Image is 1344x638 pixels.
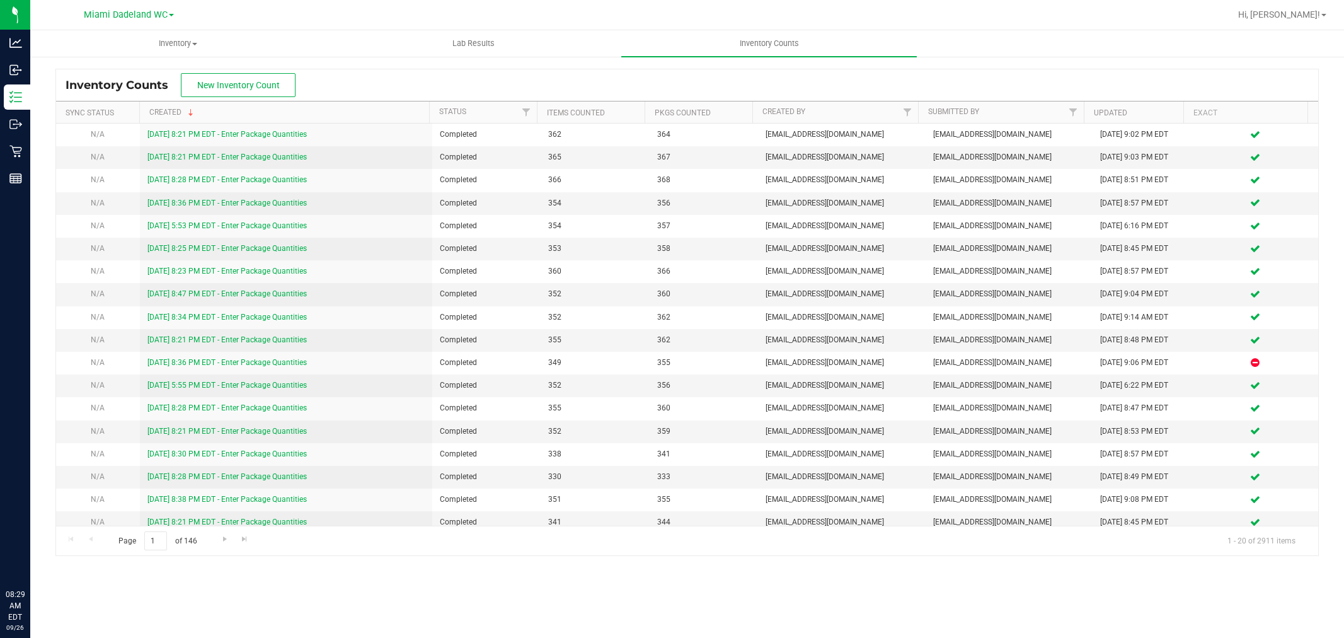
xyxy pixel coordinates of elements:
div: [DATE] 9:04 PM EDT [1100,288,1185,300]
a: [DATE] 8:47 PM EDT - Enter Package Quantities [147,289,307,298]
inline-svg: Inventory [9,91,22,103]
div: [DATE] 9:02 PM EDT [1100,129,1185,141]
span: 366 [548,174,641,186]
span: Completed [440,151,533,163]
span: [EMAIL_ADDRESS][DOMAIN_NAME] [933,311,1085,323]
span: [EMAIL_ADDRESS][DOMAIN_NAME] [933,471,1085,483]
div: [DATE] 9:14 AM EDT [1100,311,1185,323]
span: 352 [548,426,641,438]
a: Updated [1094,108,1127,117]
span: [EMAIL_ADDRESS][DOMAIN_NAME] [933,243,1085,255]
span: 330 [548,471,641,483]
a: [DATE] 8:21 PM EDT - Enter Package Quantities [147,130,307,139]
span: 344 [657,516,750,528]
span: [EMAIL_ADDRESS][DOMAIN_NAME] [766,402,917,414]
span: N/A [91,403,105,412]
span: 355 [657,494,750,506]
a: [DATE] 8:25 PM EDT - Enter Package Quantities [147,244,307,253]
p: 08:29 AM EDT [6,589,25,623]
a: [DATE] 5:53 PM EDT - Enter Package Quantities [147,221,307,230]
span: 368 [657,174,750,186]
span: [EMAIL_ADDRESS][DOMAIN_NAME] [766,448,917,460]
a: Items Counted [547,108,605,117]
span: [EMAIL_ADDRESS][DOMAIN_NAME] [766,174,917,186]
a: Sync Status [66,108,114,117]
span: [EMAIL_ADDRESS][DOMAIN_NAME] [766,220,917,232]
span: N/A [91,175,105,184]
a: Created By [762,107,805,116]
a: Filter [1063,101,1084,123]
span: 354 [548,220,641,232]
span: N/A [91,381,105,390]
span: 359 [657,426,750,438]
span: [EMAIL_ADDRESS][DOMAIN_NAME] [766,151,917,163]
span: N/A [91,427,105,436]
span: [EMAIL_ADDRESS][DOMAIN_NAME] [933,402,1085,414]
div: [DATE] 8:48 PM EDT [1100,334,1185,346]
span: [EMAIL_ADDRESS][DOMAIN_NAME] [766,243,917,255]
span: 366 [657,265,750,277]
span: Completed [440,426,533,438]
span: 360 [548,265,641,277]
span: [EMAIL_ADDRESS][DOMAIN_NAME] [933,494,1085,506]
a: Go to the next page [215,531,234,548]
a: [DATE] 8:21 PM EDT - Enter Package Quantities [147,427,307,436]
span: [EMAIL_ADDRESS][DOMAIN_NAME] [766,380,917,391]
a: [DATE] 8:28 PM EDT - Enter Package Quantities [147,472,307,481]
div: [DATE] 8:51 PM EDT [1100,174,1185,186]
span: [EMAIL_ADDRESS][DOMAIN_NAME] [933,357,1085,369]
th: Exact [1183,101,1307,124]
div: [DATE] 9:06 PM EDT [1100,357,1185,369]
span: [EMAIL_ADDRESS][DOMAIN_NAME] [933,516,1085,528]
span: [EMAIL_ADDRESS][DOMAIN_NAME] [933,174,1085,186]
span: N/A [91,472,105,481]
a: Created [149,108,196,117]
div: [DATE] 8:57 PM EDT [1100,265,1185,277]
span: Hi, [PERSON_NAME]! [1238,9,1320,20]
div: [DATE] 8:57 PM EDT [1100,448,1185,460]
a: Go to the last page [236,531,254,548]
span: Completed [440,265,533,277]
span: Completed [440,220,533,232]
a: [DATE] 8:38 PM EDT - Enter Package Quantities [147,495,307,504]
span: [EMAIL_ADDRESS][DOMAIN_NAME] [933,426,1085,438]
a: Inventory Counts [621,30,917,57]
div: [DATE] 8:49 PM EDT [1100,471,1185,483]
div: [DATE] 8:53 PM EDT [1100,426,1185,438]
span: 356 [657,380,750,391]
div: [DATE] 9:08 PM EDT [1100,494,1185,506]
a: [DATE] 8:21 PM EDT - Enter Package Quantities [147,335,307,344]
span: Completed [440,174,533,186]
span: 358 [657,243,750,255]
div: [DATE] 8:45 PM EDT [1100,516,1185,528]
inline-svg: Outbound [9,118,22,130]
span: 341 [657,448,750,460]
span: [EMAIL_ADDRESS][DOMAIN_NAME] [766,471,917,483]
span: 360 [657,402,750,414]
span: 349 [548,357,641,369]
span: 341 [548,516,641,528]
a: Filter [516,101,537,123]
span: [EMAIL_ADDRESS][DOMAIN_NAME] [933,380,1085,391]
span: 352 [548,288,641,300]
span: 367 [657,151,750,163]
a: [DATE] 5:55 PM EDT - Enter Package Quantities [147,381,307,390]
span: Completed [440,471,533,483]
span: Completed [440,516,533,528]
a: Pkgs Counted [655,108,711,117]
div: [DATE] 8:47 PM EDT [1100,402,1185,414]
inline-svg: Retail [9,145,22,158]
span: N/A [91,130,105,139]
span: Completed [440,357,533,369]
span: [EMAIL_ADDRESS][DOMAIN_NAME] [933,265,1085,277]
span: N/A [91,199,105,207]
span: Completed [440,494,533,506]
span: Lab Results [435,38,512,49]
span: Completed [440,243,533,255]
a: Submitted By [928,107,979,116]
span: [EMAIL_ADDRESS][DOMAIN_NAME] [766,516,917,528]
span: New Inventory Count [197,80,280,90]
span: [EMAIL_ADDRESS][DOMAIN_NAME] [766,288,917,300]
span: Completed [440,197,533,209]
div: [DATE] 6:16 PM EDT [1100,220,1185,232]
